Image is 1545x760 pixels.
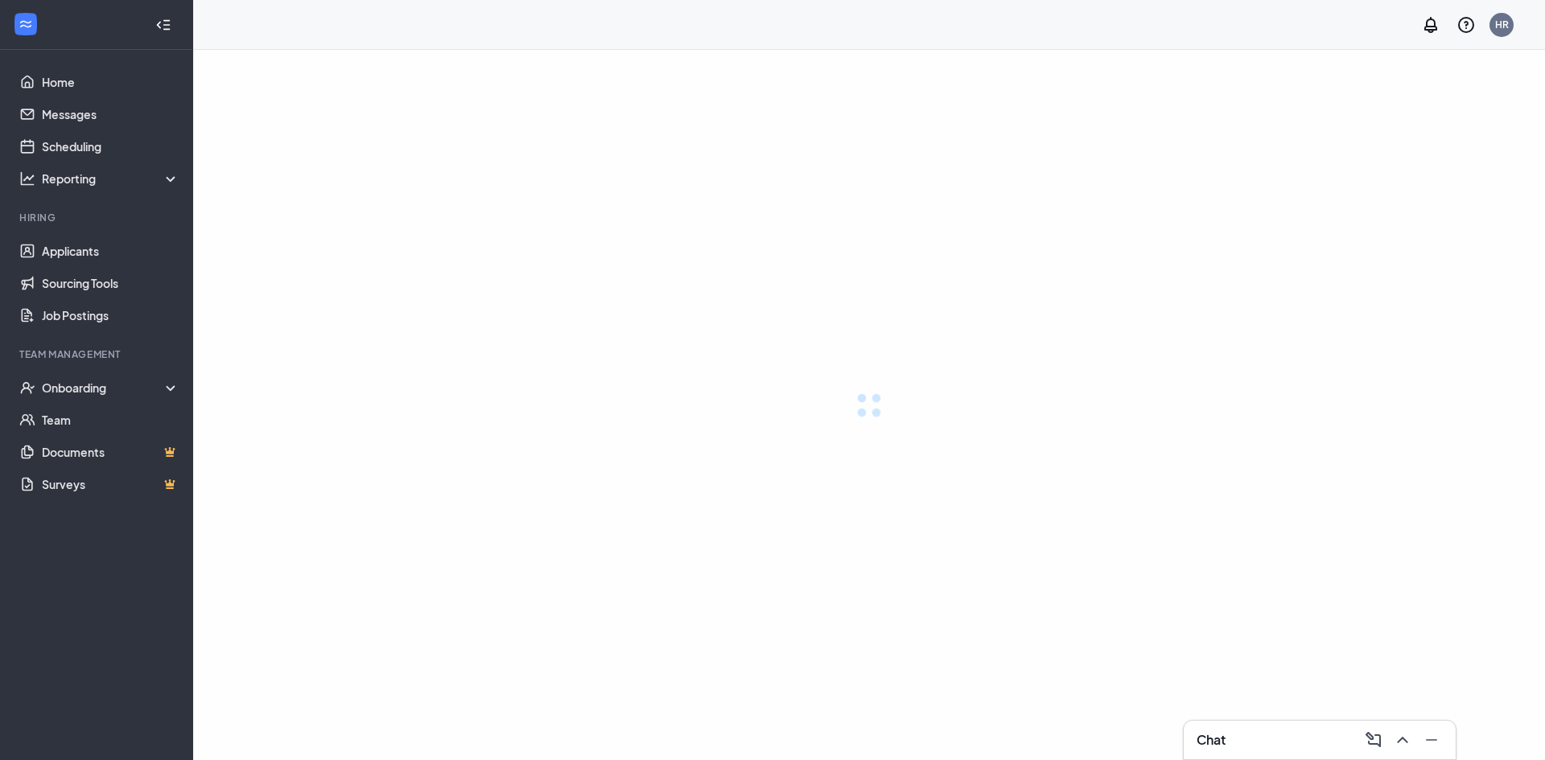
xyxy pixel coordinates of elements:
[42,299,179,331] a: Job Postings
[42,130,179,162] a: Scheduling
[1388,727,1414,753] button: ChevronUp
[19,211,176,224] div: Hiring
[1359,727,1385,753] button: ComposeMessage
[19,170,35,187] svg: Analysis
[42,436,179,468] a: DocumentsCrown
[42,468,179,500] a: SurveysCrown
[1417,727,1443,753] button: Minimize
[1393,730,1412,750] svg: ChevronUp
[19,380,35,396] svg: UserCheck
[1421,15,1440,35] svg: Notifications
[1422,730,1441,750] svg: Minimize
[42,98,179,130] a: Messages
[1364,730,1383,750] svg: ComposeMessage
[1197,731,1226,749] h3: Chat
[42,404,179,436] a: Team
[42,380,180,396] div: Onboarding
[155,17,171,33] svg: Collapse
[18,16,34,32] svg: WorkstreamLogo
[1495,18,1509,31] div: HR
[42,66,179,98] a: Home
[42,170,180,187] div: Reporting
[19,347,176,361] div: Team Management
[1456,15,1476,35] svg: QuestionInfo
[42,267,179,299] a: Sourcing Tools
[42,235,179,267] a: Applicants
